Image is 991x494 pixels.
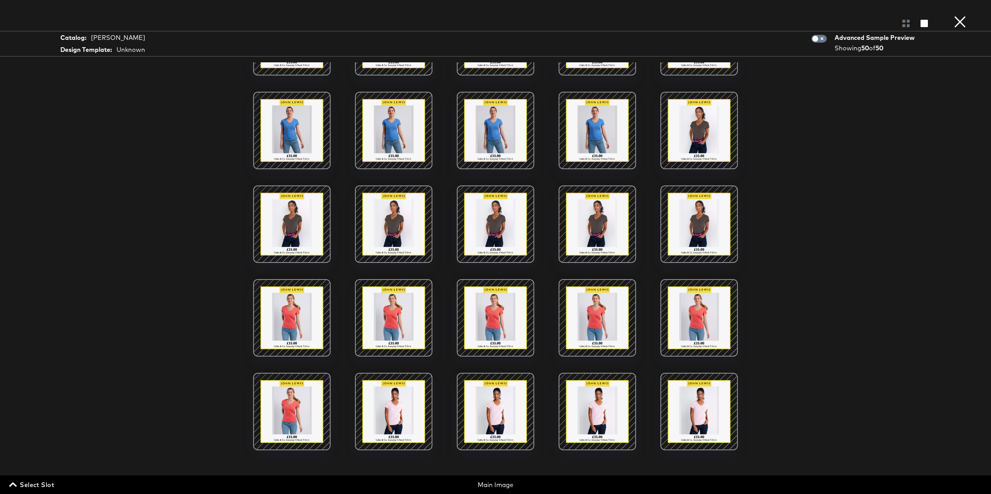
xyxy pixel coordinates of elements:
div: Advanced Sample Preview [835,33,917,42]
div: Main Image [335,480,656,489]
div: Unknown [117,45,145,54]
div: Showing of [835,44,917,53]
strong: Design Template: [60,45,112,54]
strong: 50 [876,44,883,52]
span: Select Slot [11,479,54,490]
strong: Catalog: [60,33,86,42]
strong: 50 [861,44,869,52]
button: Select Slot [8,479,57,490]
div: [PERSON_NAME] [91,33,145,42]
